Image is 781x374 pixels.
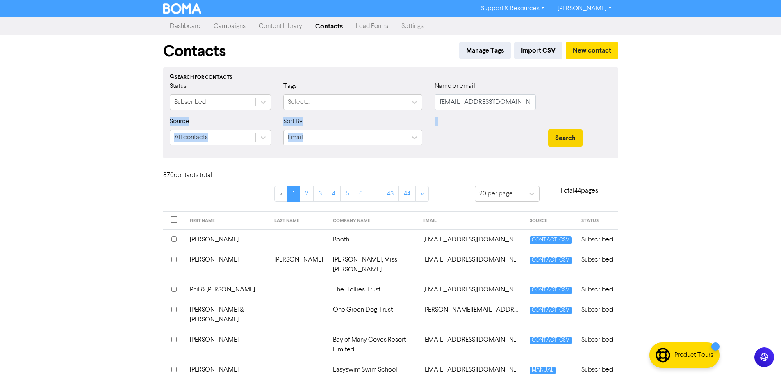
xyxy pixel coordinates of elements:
[185,229,270,250] td: [PERSON_NAME]
[185,330,270,360] td: [PERSON_NAME]
[548,129,583,147] button: Search
[163,172,229,179] h6: 870 contact s total
[269,250,328,280] td: [PERSON_NAME]
[530,236,572,244] span: CONTACT-CSV
[328,280,418,300] td: The Hollies Trust
[287,186,300,202] a: Page 1 is your current page
[170,74,612,81] div: Search for contacts
[185,300,270,330] td: [PERSON_NAME] & [PERSON_NAME]
[309,18,349,34] a: Contacts
[269,212,328,230] th: LAST NAME
[576,300,618,330] td: Subscribed
[382,186,399,202] a: Page 43
[525,212,576,230] th: SOURCE
[479,189,513,199] div: 20 per page
[340,186,354,202] a: Page 5
[185,250,270,280] td: [PERSON_NAME]
[252,18,309,34] a: Content Library
[576,280,618,300] td: Subscribed
[459,42,511,59] button: Manage Tags
[288,133,303,142] div: Email
[349,18,395,34] a: Lead Forms
[474,2,551,15] a: Support & Resources
[530,257,572,264] span: CONTACT-CSV
[327,186,341,202] a: Page 4
[576,212,618,230] th: STATUS
[576,330,618,360] td: Subscribed
[283,81,297,91] label: Tags
[328,330,418,360] td: Bay of Many Coves Resort Limited
[163,3,202,14] img: BOMA Logo
[418,229,525,250] td: 1410catz@gmail.com
[354,186,368,202] a: Page 6
[415,186,429,202] a: »
[328,300,418,330] td: One Green Dog Trust
[530,307,572,314] span: CONTACT-CSV
[398,186,416,202] a: Page 44
[170,117,189,126] label: Source
[566,42,618,59] button: New contact
[395,18,430,34] a: Settings
[328,250,418,280] td: [PERSON_NAME], Miss [PERSON_NAME]
[418,300,525,330] td: aaron.dan.c@gmail.com
[207,18,252,34] a: Campaigns
[283,117,303,126] label: Sort By
[418,280,525,300] td: aadcooke@gmail.com
[435,81,475,91] label: Name or email
[313,186,327,202] a: Page 3
[576,229,618,250] td: Subscribed
[185,212,270,230] th: FIRST NAME
[418,330,525,360] td: accounts@bayofmanycoves.co.nz
[163,18,207,34] a: Dashboard
[170,81,187,91] label: Status
[185,280,270,300] td: Phil & [PERSON_NAME]
[418,250,525,280] td: 29banstead@gmail.com
[328,212,418,230] th: COMPANY NAME
[300,186,314,202] a: Page 2
[551,2,618,15] a: [PERSON_NAME]
[288,97,310,107] div: Select...
[530,337,572,344] span: CONTACT-CSV
[174,133,208,142] div: All contacts
[740,335,781,374] iframe: Chat Widget
[576,250,618,280] td: Subscribed
[174,97,206,107] div: Subscribed
[540,186,618,196] p: Total 44 pages
[163,42,226,61] h1: Contacts
[418,212,525,230] th: EMAIL
[530,287,572,294] span: CONTACT-CSV
[328,229,418,250] td: Booth
[514,42,562,59] button: Import CSV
